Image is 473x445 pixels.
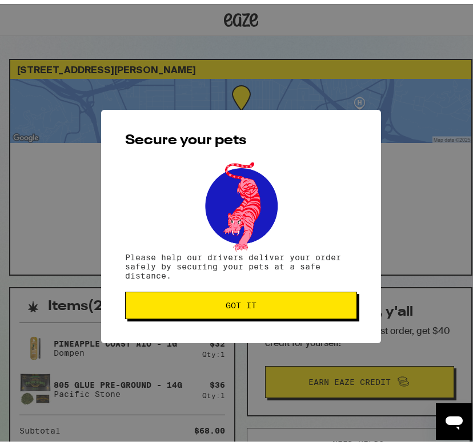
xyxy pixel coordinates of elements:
span: Got it [226,297,256,305]
iframe: Button to launch messaging window [436,399,472,436]
p: Please help our drivers deliver your order safely by securing your pets at a safe distance. [125,249,357,276]
button: Got it [125,288,357,315]
h2: Secure your pets [125,130,357,144]
img: pets [194,155,288,249]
